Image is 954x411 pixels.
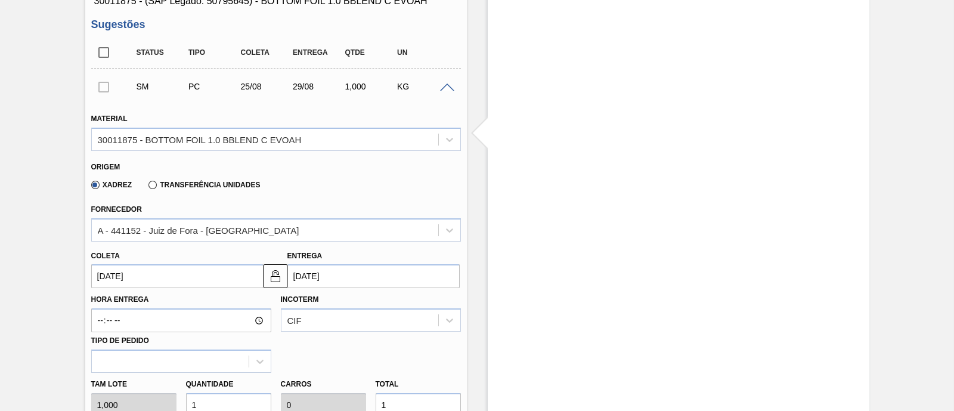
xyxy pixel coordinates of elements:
[134,82,191,91] div: Sugestão Manual
[91,18,461,31] h3: Sugestões
[376,380,399,388] label: Total
[342,48,399,57] div: Qtde
[287,264,460,288] input: dd/mm/yyyy
[238,82,295,91] div: 25/08/2025
[98,225,299,235] div: A - 441152 - Juiz de Fora - [GEOGRAPHIC_DATA]
[290,48,347,57] div: Entrega
[134,48,191,57] div: Status
[238,48,295,57] div: Coleta
[91,264,264,288] input: dd/mm/yyyy
[287,252,323,260] label: Entrega
[281,380,312,388] label: Carros
[185,48,243,57] div: Tipo
[91,115,128,123] label: Material
[91,205,142,214] label: Fornecedor
[394,48,451,57] div: UN
[394,82,451,91] div: KG
[91,376,176,393] label: Tam lote
[185,82,243,91] div: Pedido de Compra
[91,181,132,189] label: Xadrez
[268,269,283,283] img: unlocked
[91,291,271,308] label: Hora Entrega
[186,380,234,388] label: Quantidade
[290,82,347,91] div: 29/08/2025
[91,336,149,345] label: Tipo de pedido
[98,134,302,144] div: 30011875 - BOTTOM FOIL 1.0 BBLEND C EVOAH
[91,252,120,260] label: Coleta
[148,181,260,189] label: Transferência Unidades
[281,295,319,304] label: Incoterm
[264,264,287,288] button: unlocked
[91,163,120,171] label: Origem
[342,82,399,91] div: 1,000
[287,316,302,326] div: CIF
